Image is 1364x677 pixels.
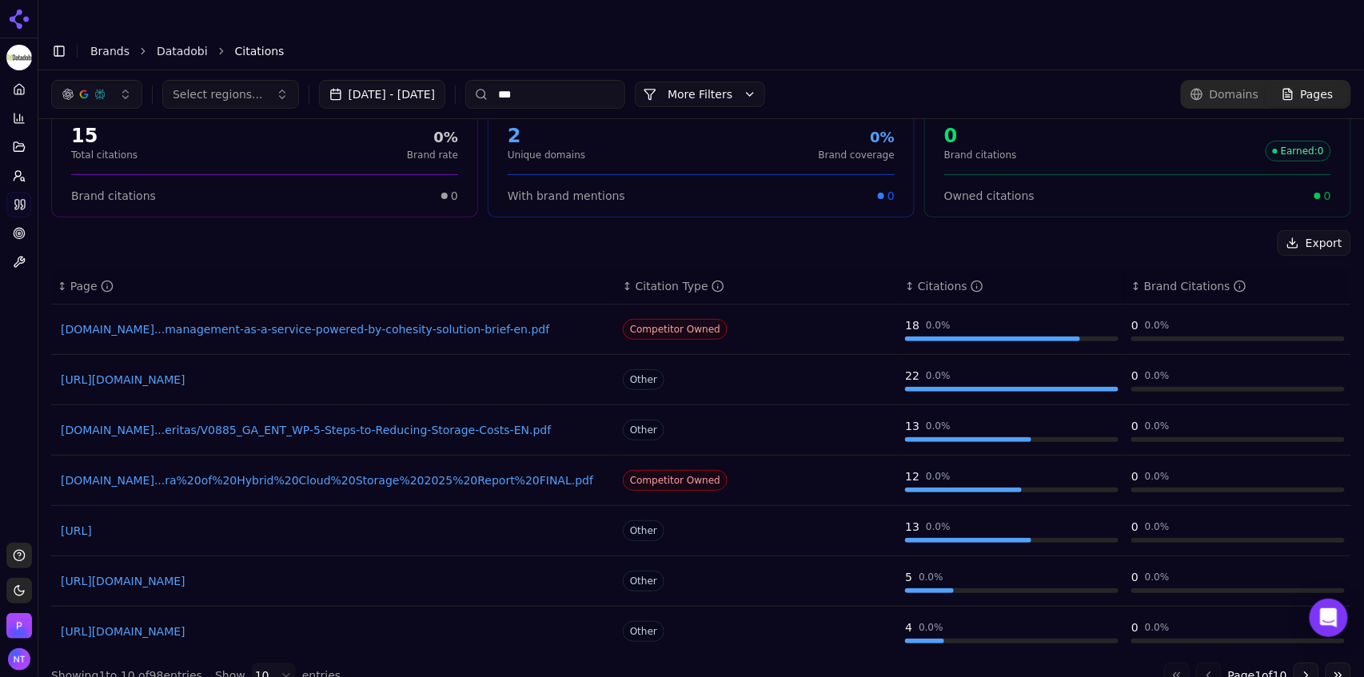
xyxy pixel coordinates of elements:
p: Total citations [71,149,138,161]
th: brandCitationCount [1125,269,1351,305]
nav: breadcrumb [90,43,1319,59]
div: 0.0 % [1145,470,1170,483]
a: [DOMAIN_NAME]...ra%20of%20Hybrid%20Cloud%20Storage%202025%20Report%20FINAL.pdf [61,472,607,488]
span: Pages [1301,86,1334,102]
div: 0 [1131,619,1139,635]
button: Current brand: Datadobi [6,45,32,70]
button: More Filters [635,82,765,107]
tr: [DOMAIN_NAME]...ra%20of%20Hybrid%20Cloud%20Storage%202025%20Report%20FINAL.pdfCompetitor Owned120... [51,456,1351,506]
div: 0.0 % [1145,571,1170,583]
span: Select regions... [173,86,263,102]
button: [DATE] - [DATE] [319,80,446,109]
div: Citation Type [636,278,724,294]
span: Other [623,420,664,440]
div: 0% [819,126,895,149]
div: 0.0 % [1145,621,1170,634]
div: ↕Citations [905,278,1119,294]
a: [URL][DOMAIN_NAME] [61,573,607,589]
p: Unique domains [508,149,585,161]
span: 0 [887,188,895,204]
span: Owned citations [944,188,1035,204]
div: 2 [508,123,585,149]
button: Open user button [8,648,30,671]
span: Other [623,369,664,390]
div: 0.0 % [919,571,943,583]
div: Page [70,278,114,294]
div: 0 [1131,569,1139,585]
div: 13 [905,418,919,434]
span: Citations [235,43,285,59]
div: 15 [71,123,138,149]
div: 0 [944,123,1017,149]
button: Open organization switcher [6,613,32,639]
div: Brand Citations [1144,278,1246,294]
a: [URL][DOMAIN_NAME] [61,372,607,388]
div: 22 [905,368,919,384]
span: With brand mentions [508,188,625,204]
div: Data table [51,269,1351,650]
th: page [51,269,616,305]
div: ↕Brand Citations [1131,278,1345,294]
div: 0 [1131,317,1139,333]
div: Citations [918,278,983,294]
tr: [URL][DOMAIN_NAME]Other40.0%00.0% [51,607,1351,657]
div: Open Intercom Messenger [1310,599,1348,637]
a: [URL][DOMAIN_NAME] [61,623,607,639]
span: Other [623,520,664,541]
div: 0.0 % [926,369,951,382]
a: Datadobi [157,43,208,59]
span: 0 [1324,188,1331,204]
div: 0 [1131,368,1139,384]
p: Brand coverage [819,149,895,161]
div: 0.0 % [926,470,951,483]
tr: [DOMAIN_NAME]...eritas/V0885_GA_ENT_WP-5-Steps-to-Reducing-Storage-Costs-EN.pdfOther130.0%00.0% [51,405,1351,456]
div: 0 [1131,519,1139,535]
div: 0 [1131,418,1139,434]
th: citationTypes [616,269,899,305]
div: ↕Citation Type [623,278,892,294]
button: Export [1278,230,1351,256]
div: 0% [407,126,458,149]
div: 0.0 % [1145,319,1170,332]
a: [DOMAIN_NAME]...eritas/V0885_GA_ENT_WP-5-Steps-to-Reducing-Storage-Costs-EN.pdf [61,422,607,438]
tr: [URL]Other130.0%00.0% [51,506,1351,556]
div: 0.0 % [926,520,951,533]
div: 0.0 % [1145,369,1170,382]
img: Nate Tower [8,648,30,671]
div: 5 [905,569,912,585]
a: [DOMAIN_NAME]...management-as-a-service-powered-by-cohesity-solution-brief-en.pdf [61,321,607,337]
span: Other [623,621,664,642]
span: Earned : 0 [1266,141,1331,161]
p: Brand citations [944,149,1017,161]
div: 0.0 % [926,319,951,332]
tr: [DOMAIN_NAME]...management-as-a-service-powered-by-cohesity-solution-brief-en.pdfCompetitor Owned... [51,305,1351,355]
a: [URL] [61,523,607,539]
a: Brands [90,45,130,58]
div: 0 [1131,468,1139,484]
img: Datadobi [6,45,32,70]
div: 0.0 % [926,420,951,432]
div: ↕Page [58,278,610,294]
span: 0 [451,188,458,204]
div: 0.0 % [1145,420,1170,432]
span: Other [623,571,664,591]
span: Competitor Owned [623,319,728,340]
span: Domains [1210,86,1259,102]
img: Perrill [6,613,32,639]
div: 4 [905,619,912,635]
div: 13 [905,519,919,535]
tr: [URL][DOMAIN_NAME]Other220.0%00.0% [51,355,1351,405]
div: 18 [905,317,919,333]
span: Competitor Owned [623,470,728,491]
tr: [URL][DOMAIN_NAME]Other50.0%00.0% [51,556,1351,607]
p: Brand rate [407,149,458,161]
div: 0.0 % [919,621,943,634]
div: 12 [905,468,919,484]
span: Brand citations [71,188,156,204]
th: totalCitationCount [899,269,1125,305]
div: 0.0 % [1145,520,1170,533]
